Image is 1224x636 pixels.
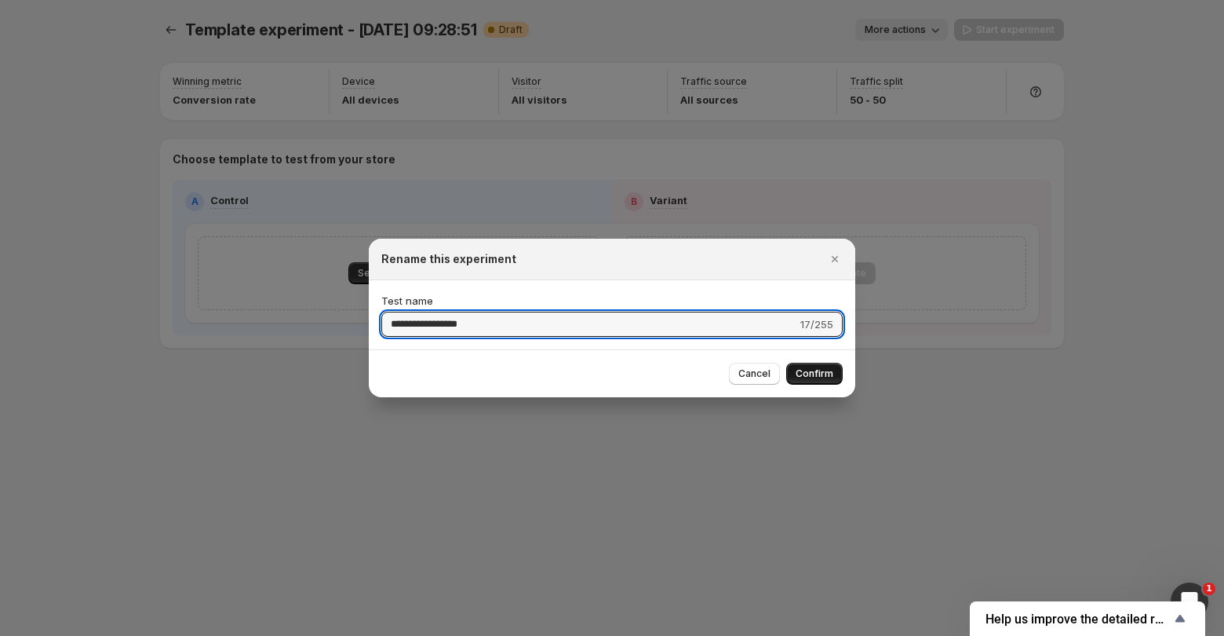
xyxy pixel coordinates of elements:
span: 1 [1203,583,1215,595]
span: Confirm [796,367,833,380]
span: Cancel [738,367,770,380]
h2: Rename this experiment [381,251,516,267]
button: Show survey - Help us improve the detailed report for A/B campaigns [985,609,1189,628]
span: Help us improve the detailed report for A/B campaigns [985,612,1171,627]
button: Cancel [729,363,780,385]
button: Close [824,248,846,270]
span: Test name [381,294,433,307]
iframe: Intercom live chat [1171,583,1208,620]
button: Confirm [786,363,843,385]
